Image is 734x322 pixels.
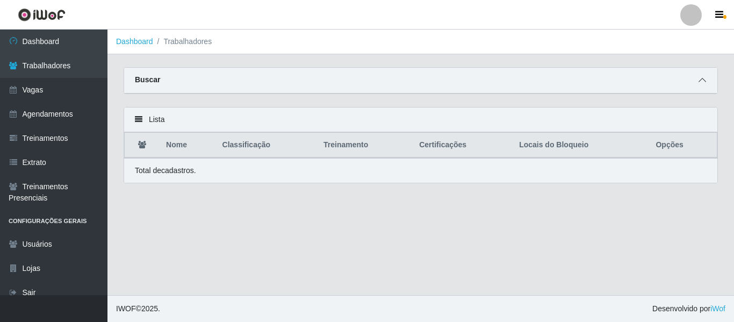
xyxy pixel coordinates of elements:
nav: breadcrumb [107,30,734,54]
div: Lista [124,108,717,132]
span: Desenvolvido por [652,303,725,314]
span: IWOF [116,304,136,313]
span: © 2025 . [116,303,160,314]
th: Locais do Bloqueio [513,133,649,158]
th: Classificação [216,133,318,158]
th: Nome [160,133,215,158]
a: Dashboard [116,37,153,46]
th: Opções [649,133,717,158]
li: Trabalhadores [153,36,212,47]
a: iWof [710,304,725,313]
img: CoreUI Logo [18,8,66,22]
th: Certificações [413,133,513,158]
p: Total de cadastros. [135,165,196,176]
th: Treinamento [317,133,413,158]
strong: Buscar [135,75,160,84]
